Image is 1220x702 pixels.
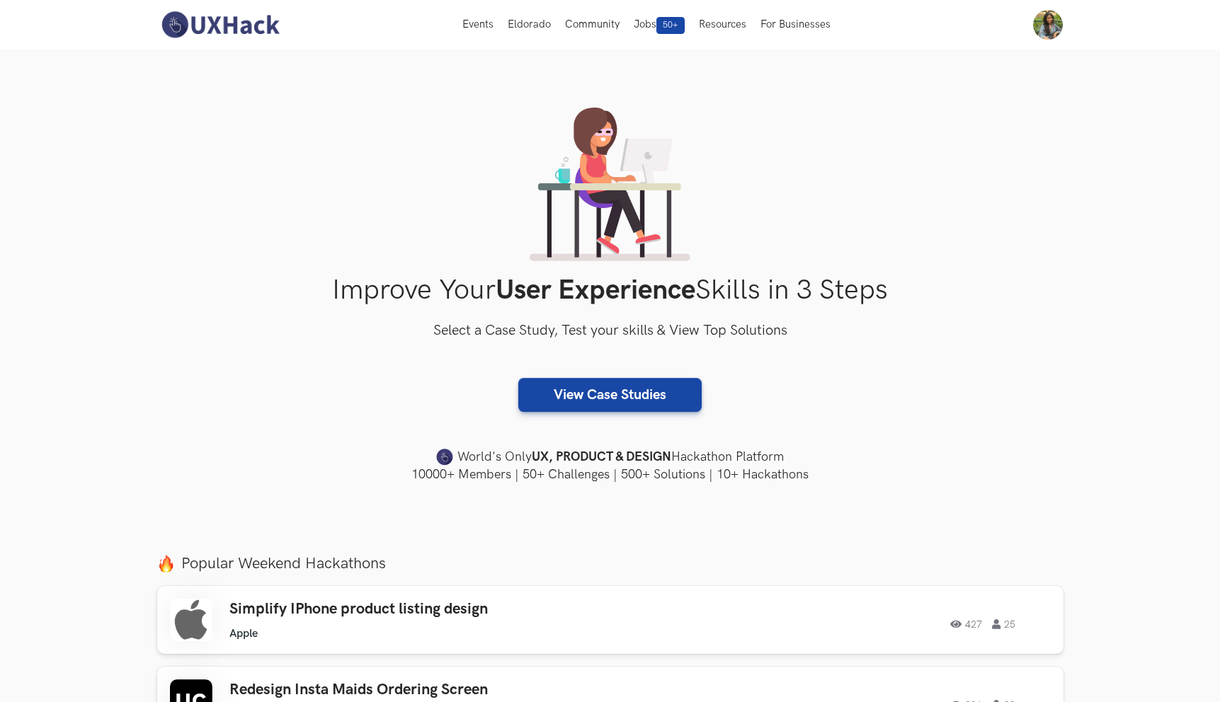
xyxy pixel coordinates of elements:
[157,586,1064,654] a: Simplify IPhone product listing design Apple 427 25
[157,447,1064,467] h4: World's Only Hackathon Platform
[157,554,1064,573] label: Popular Weekend Hackathons
[992,619,1015,629] span: 25
[530,108,690,261] img: lady working on laptop
[157,466,1064,483] h4: 10000+ Members | 50+ Challenges | 500+ Solutions | 10+ Hackathons
[157,274,1064,307] h1: Improve Your Skills in 3 Steps
[157,10,283,40] img: UXHack-logo.png
[229,627,258,640] li: Apple
[157,555,175,572] img: fire.png
[950,619,982,629] span: 427
[518,378,702,412] a: View Case Studies
[656,17,685,34] span: 50+
[157,320,1064,343] h3: Select a Case Study, Test your skills & View Top Solutions
[1033,10,1063,40] img: Your profile pic
[436,448,453,466] img: uxhack-favicon-image.png
[532,447,671,467] strong: UX, PRODUCT & DESIGN
[496,274,695,307] strong: User Experience
[229,681,632,699] h3: Redesign Insta Maids Ordering Screen
[229,600,632,618] h3: Simplify IPhone product listing design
